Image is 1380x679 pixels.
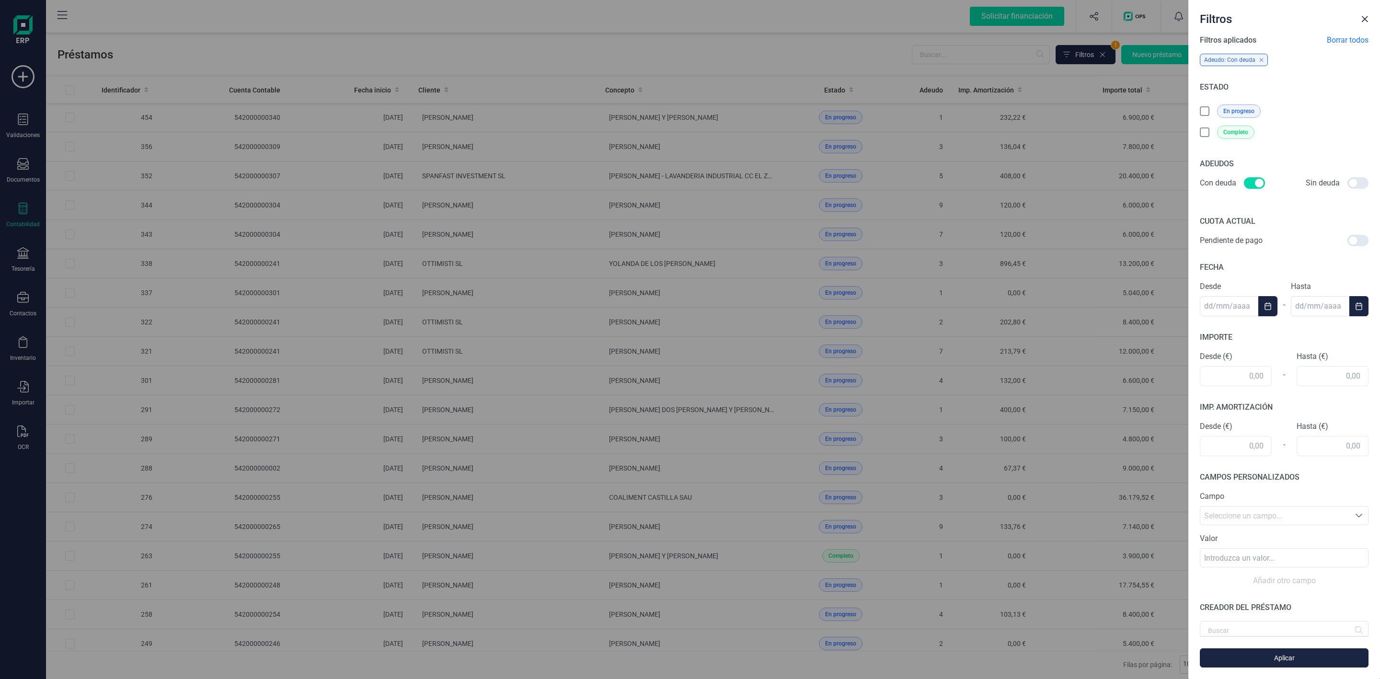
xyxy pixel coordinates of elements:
input: Introduzca un valor... [1200,548,1368,567]
label: Hasta [1291,281,1368,292]
span: Borrar todos [1327,35,1368,46]
button: Close [1357,12,1372,27]
label: Hasta (€) [1297,351,1368,362]
span: ADEUDOS [1200,159,1234,168]
span: IMP. AMORTIZACIÓN [1200,403,1273,412]
button: Aplicar [1200,648,1368,667]
label: Valor [1200,533,1368,544]
span: CUOTA ACTUAL [1200,217,1255,226]
label: Hasta (€) [1297,421,1368,432]
button: Choose Date [1349,296,1368,316]
div: Añadir otro campo [1200,575,1368,587]
span: Filtros aplicados [1200,35,1256,46]
span: CREADOR DEL PRÉSTAMO [1200,603,1291,612]
div: - [1272,433,1297,456]
span: Pendiente de pago [1200,235,1263,246]
div: - [1272,363,1297,386]
span: Completo [1223,128,1248,137]
label: Desde (€) [1200,421,1272,432]
div: - [1277,293,1291,316]
div: Seleccione un campo... [1350,506,1368,525]
span: ESTADO [1200,82,1229,92]
span: Sin deuda [1306,177,1340,189]
label: Campo [1200,491,1368,502]
div: Filtros [1196,8,1357,27]
span: Con deuda [1200,177,1236,189]
input: 0,00 [1200,366,1272,386]
input: 0,00 [1297,436,1368,456]
button: Choose Date [1258,296,1277,316]
label: Desde [1200,281,1277,292]
span: IMPORTE [1200,333,1232,342]
input: dd/mm/aaaa [1200,296,1258,316]
span: CAMPOS PERSONALIZADOS [1200,472,1299,482]
span: En progreso [1223,107,1254,115]
span: Seleccione un campo... [1200,506,1350,525]
span: Adeudo: Con deuda [1204,57,1255,63]
label: Desde (€) [1200,351,1272,362]
input: 0,00 [1200,436,1272,456]
input: 0,00 [1297,366,1368,386]
input: Buscar [1200,621,1368,640]
span: Aplicar [1211,653,1357,663]
span: FECHA [1200,263,1224,272]
input: dd/mm/aaaa [1291,296,1349,316]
